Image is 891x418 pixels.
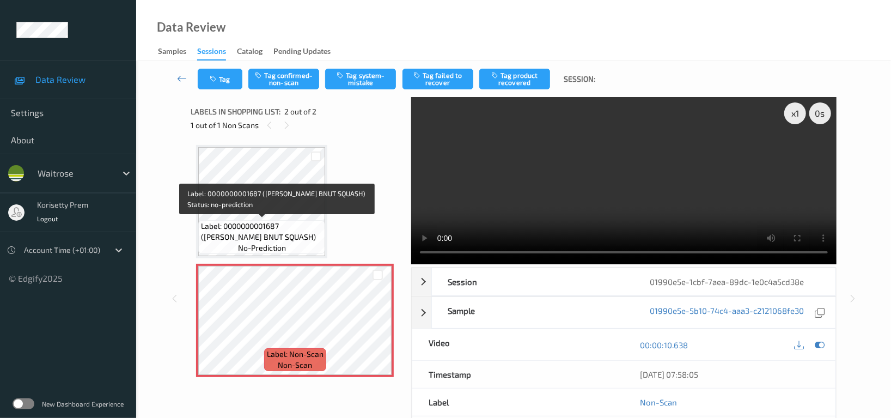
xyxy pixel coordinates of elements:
[633,268,835,295] div: 01990e5e-1cbf-7aea-89dc-1e0c4a5cd38e
[402,69,473,89] button: Tag failed to recover
[640,369,819,380] div: [DATE] 07:58:05
[273,46,331,59] div: Pending Updates
[197,44,237,60] a: Sessions
[157,22,225,33] div: Data Review
[158,44,197,59] a: Samples
[191,106,280,117] span: Labels in shopping list:
[640,340,688,350] a: 00:00:10.638
[267,349,324,360] span: Label: Non-Scan
[412,268,836,296] div: Session01990e5e-1cbf-7aea-89dc-1e0c4a5cd38e
[273,44,341,59] a: Pending Updates
[238,243,286,253] span: no-prediction
[432,268,634,295] div: Session
[237,44,273,59] a: Catalog
[412,361,624,388] div: Timestamp
[197,46,226,60] div: Sessions
[278,360,312,371] span: non-scan
[412,296,836,329] div: Sample01990e5e-5b10-74c4-aaa3-c2121068fe30
[284,106,316,117] span: 2 out of 2
[325,69,396,89] button: Tag system-mistake
[564,74,595,84] span: Session:
[412,389,624,416] div: Label
[237,46,263,59] div: Catalog
[640,397,677,408] a: Non-Scan
[650,305,804,320] a: 01990e5e-5b10-74c4-aaa3-c2121068fe30
[432,297,634,328] div: Sample
[809,102,831,124] div: 0 s
[191,118,403,132] div: 1 out of 1 Non Scans
[248,69,319,89] button: Tag confirmed-non-scan
[158,46,186,59] div: Samples
[479,69,550,89] button: Tag product recovered
[784,102,806,124] div: x 1
[201,221,322,243] span: Label: 0000000001687 ([PERSON_NAME] BNUT SQUASH)
[198,69,242,89] button: Tag
[412,329,624,360] div: Video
